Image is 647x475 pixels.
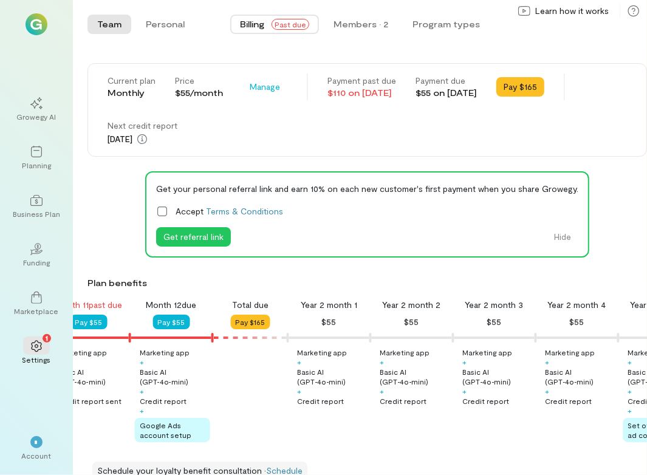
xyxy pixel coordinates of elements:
div: Account [22,451,52,460]
div: Year 2 month 2 [383,299,441,311]
div: Marketing app [463,347,513,357]
div: Total due [232,299,269,311]
div: Marketing app [546,347,595,357]
div: Settings [22,355,51,364]
div: Credit report [298,396,344,406]
div: Payment past due [327,75,396,87]
a: Terms & Conditions [206,206,283,216]
div: Basic AI (GPT‑4o‑mini) [380,367,451,386]
a: Planning [15,136,58,180]
a: Marketplace [15,282,58,326]
div: Business Plan [13,209,60,219]
div: Basic AI (GPT‑4o‑mini) [463,367,533,386]
button: Hide [547,227,578,247]
button: Pay $165 [231,315,270,329]
div: Planning [22,160,51,170]
div: [DATE] [108,132,177,146]
a: Growegy AI [15,87,58,131]
div: $55 [322,315,337,329]
button: Personal [136,15,194,34]
div: + [546,357,550,367]
div: $55 [570,315,584,329]
span: Past due [272,19,309,30]
div: Marketing app [380,347,430,357]
div: + [140,386,144,396]
div: Credit report [380,396,427,406]
span: Billing [240,18,264,30]
div: + [628,386,632,396]
div: + [298,386,302,396]
div: Marketing app [57,347,107,357]
div: + [140,406,144,415]
button: Members · 2 [324,15,398,34]
button: BillingPast due [230,15,319,34]
div: + [140,357,144,367]
a: Funding [15,233,58,277]
div: Next credit report [108,120,177,132]
div: Month 12 due [146,299,197,311]
div: + [380,357,385,367]
div: Credit report [546,396,592,406]
div: Funding [23,258,50,267]
div: Marketing app [298,347,347,357]
div: Basic AI (GPT‑4o‑mini) [57,367,128,386]
button: Team [87,15,131,34]
div: Credit report [140,396,187,406]
div: Credit report [463,396,510,406]
span: Google Ads account setup [140,421,191,439]
div: Marketplace [15,306,59,316]
div: *Account [15,426,58,470]
div: + [298,357,302,367]
span: 1 [46,332,48,343]
div: + [628,406,632,415]
button: Pay $165 [496,77,544,97]
div: + [546,386,550,396]
div: Month 11 past due [55,299,123,311]
div: Marketing app [140,347,190,357]
span: Accept [176,205,283,217]
button: Pay $55 [70,315,108,329]
button: Pay $55 [153,315,190,329]
div: + [463,357,467,367]
div: + [628,357,632,367]
span: Learn how it works [535,5,609,17]
div: Growegy AI [17,112,56,121]
div: + [380,386,385,396]
div: Members · 2 [334,18,388,30]
a: Business Plan [15,185,58,228]
a: Settings [15,330,58,374]
span: Manage [250,81,280,93]
button: Program types [403,15,490,34]
div: $55 [405,315,419,329]
div: $55 [487,315,502,329]
div: Plan benefits [87,277,642,289]
div: Price [175,75,223,87]
div: Payment due [416,75,477,87]
div: Monthly [108,87,156,99]
div: Basic AI (GPT‑4o‑mini) [140,367,210,386]
div: Basic AI (GPT‑4o‑mini) [546,367,616,386]
div: Credit report sent [57,396,122,406]
div: Year 2 month 1 [301,299,358,311]
div: Year 2 month 3 [465,299,524,311]
div: Basic AI (GPT‑4o‑mini) [298,367,368,386]
div: $55/month [175,87,223,99]
button: Manage [242,77,287,97]
div: Current plan [108,75,156,87]
div: Year 2 month 4 [548,299,606,311]
button: Get referral link [156,227,231,247]
div: $110 on [DATE] [327,87,396,99]
div: Get your personal referral link and earn 10% on each new customer's first payment when you share ... [156,182,578,195]
div: + [463,386,467,396]
div: $55 on [DATE] [416,87,477,99]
